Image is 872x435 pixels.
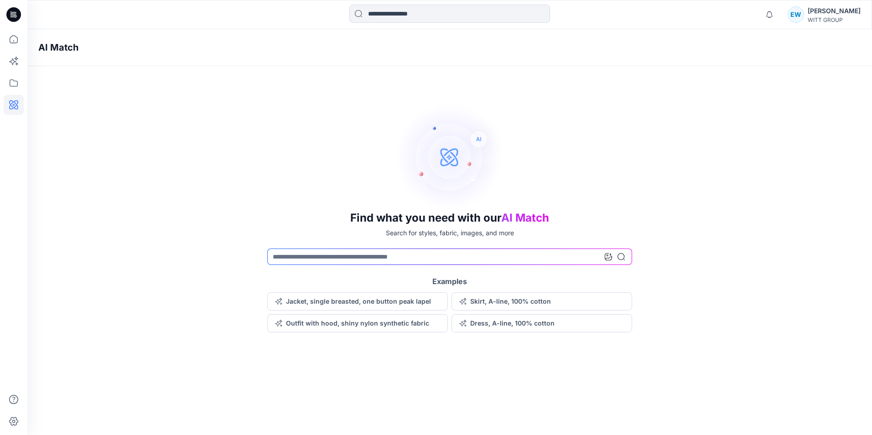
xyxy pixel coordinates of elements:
h4: AI Match [38,42,78,53]
span: AI Match [501,211,549,224]
button: Outfit with hood, shiny nylon synthetic fabric [267,314,448,332]
h3: Find what you need with our [350,212,549,224]
div: [PERSON_NAME] [808,5,861,16]
div: EW [788,6,804,23]
button: Dress, A-line, 100% cotton [452,314,632,332]
div: WITT GROUP [808,16,861,23]
img: AI Search [395,102,504,212]
button: Jacket, single breasted, one button peak lapel [267,292,448,311]
h5: Examples [432,276,467,287]
p: Search for styles, fabric, images, and more [386,228,514,238]
button: Skirt, A-line, 100% cotton [452,292,632,311]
